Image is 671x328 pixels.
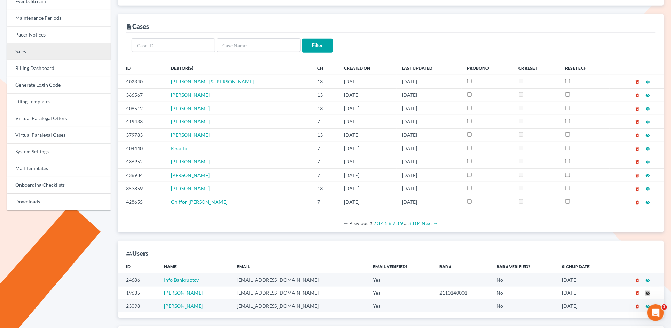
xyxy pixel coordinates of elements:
[415,220,421,226] a: Page 84
[635,106,640,111] i: delete_forever
[645,277,650,283] a: visibility
[635,160,640,165] i: delete_forever
[645,80,650,85] i: visibility
[338,155,397,168] td: [DATE]
[231,299,367,312] td: [EMAIL_ADDRESS][DOMAIN_NAME]
[635,185,640,191] a: delete_forever
[396,220,399,226] a: Page 8
[338,115,397,128] td: [DATE]
[397,195,462,208] td: [DATE]
[132,38,215,52] input: Case ID
[397,115,462,128] td: [DATE]
[7,127,111,144] a: Virtual Paralegal Cases
[635,290,640,296] a: delete_forever
[367,299,434,312] td: Yes
[118,155,165,168] td: 436952
[7,60,111,77] a: Billing Dashboard
[635,200,640,205] i: delete_forever
[118,102,165,115] td: 408512
[171,132,210,138] a: [PERSON_NAME]
[645,145,650,151] a: visibility
[389,220,391,226] a: Page 6
[312,168,338,182] td: 7
[556,273,613,286] td: [DATE]
[397,182,462,195] td: [DATE]
[434,259,491,273] th: Bar #
[645,106,650,111] i: visibility
[171,105,210,111] a: [PERSON_NAME]
[645,185,650,191] a: visibility
[556,259,613,273] th: Signup Date
[7,110,111,127] a: Virtual Paralegal Offers
[171,92,210,98] a: [PERSON_NAME]
[158,259,231,273] th: Name
[343,220,368,226] span: Previous page
[118,299,158,312] td: 23098
[645,119,650,125] a: visibility
[171,199,227,205] span: Chiffon [PERSON_NAME]
[7,177,111,194] a: Onboarding Checklists
[171,119,210,125] a: [PERSON_NAME]
[560,61,610,75] th: Reset ECF
[118,61,165,75] th: ID
[118,195,165,208] td: 428655
[171,79,254,85] a: [PERSON_NAME] & [PERSON_NAME]
[7,144,111,160] a: System Settings
[491,287,556,299] td: No
[397,128,462,142] td: [DATE]
[171,145,187,151] span: Khai Tu
[635,145,640,151] a: delete_forever
[635,304,640,309] i: delete_forever
[118,115,165,128] td: 419433
[231,287,367,299] td: [EMAIL_ADDRESS][DOMAIN_NAME]
[635,291,640,296] i: delete_forever
[645,79,650,85] a: visibility
[645,173,650,178] i: visibility
[635,92,640,98] a: delete_forever
[338,195,397,208] td: [DATE]
[302,39,333,53] input: Filter
[491,299,556,312] td: No
[7,77,111,94] a: Generate Login Code
[635,79,640,85] a: delete_forever
[381,220,384,226] a: Page 4
[645,186,650,191] i: visibility
[404,220,407,226] span: …
[397,142,462,155] td: [DATE]
[367,287,434,299] td: Yes
[645,172,650,178] a: visibility
[645,304,650,309] i: visibility
[397,61,462,75] th: Last Updated
[171,185,210,191] a: [PERSON_NAME]
[312,102,338,115] td: 13
[635,93,640,98] i: delete_forever
[171,172,210,178] a: [PERSON_NAME]
[397,155,462,168] td: [DATE]
[645,132,650,138] a: visibility
[171,159,210,165] span: [PERSON_NAME]
[645,278,650,283] i: visibility
[312,61,338,75] th: Ch
[397,75,462,88] td: [DATE]
[118,88,165,102] td: 366567
[645,146,650,151] i: visibility
[118,168,165,182] td: 436934
[434,287,491,299] td: 2110140001
[118,287,158,299] td: 19635
[635,146,640,151] i: delete_forever
[164,290,203,296] a: [PERSON_NAME]
[556,287,613,299] td: [DATE]
[397,168,462,182] td: [DATE]
[132,220,650,227] div: Pagination
[217,38,301,52] input: Case Name
[231,259,367,273] th: Email
[645,160,650,165] i: visibility
[635,80,640,85] i: delete_forever
[645,133,650,138] i: visibility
